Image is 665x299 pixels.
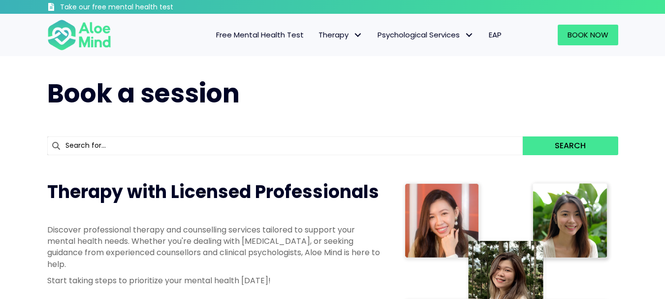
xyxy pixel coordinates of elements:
input: Search for... [47,136,523,155]
span: EAP [489,30,502,40]
span: Therapy: submenu [351,28,365,42]
a: Psychological ServicesPsychological Services: submenu [370,25,481,45]
p: Discover professional therapy and counselling services tailored to support your mental health nee... [47,224,382,270]
a: Take our free mental health test [47,2,226,14]
a: Free Mental Health Test [209,25,311,45]
p: Start taking steps to prioritize your mental health [DATE]! [47,275,382,286]
nav: Menu [124,25,509,45]
span: Therapy [318,30,363,40]
span: Therapy with Licensed Professionals [47,179,379,204]
span: Book a session [47,75,240,111]
button: Search [523,136,618,155]
span: Free Mental Health Test [216,30,304,40]
span: Psychological Services [378,30,474,40]
span: Psychological Services: submenu [462,28,476,42]
span: Book Now [568,30,608,40]
a: Book Now [558,25,618,45]
a: EAP [481,25,509,45]
img: Aloe mind Logo [47,19,111,51]
h3: Take our free mental health test [60,2,226,12]
a: TherapyTherapy: submenu [311,25,370,45]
